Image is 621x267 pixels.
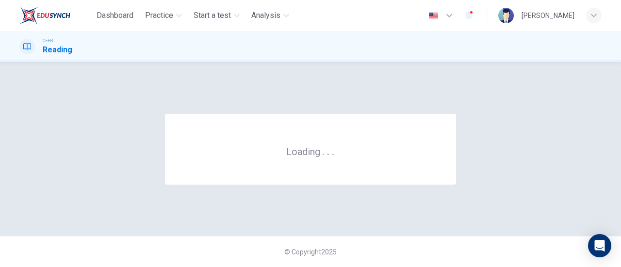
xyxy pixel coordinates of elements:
[190,7,244,24] button: Start a test
[331,142,335,158] h6: .
[43,44,72,56] h1: Reading
[427,12,440,19] img: en
[145,10,173,21] span: Practice
[251,10,280,21] span: Analysis
[588,234,611,257] div: Open Intercom Messenger
[247,7,293,24] button: Analysis
[498,8,514,23] img: Profile picture
[286,145,335,157] h6: Loading
[19,6,70,25] img: EduSynch logo
[19,6,93,25] a: EduSynch logo
[322,142,325,158] h6: .
[43,37,53,44] span: CEFR
[93,7,137,24] button: Dashboard
[284,248,337,256] span: © Copyright 2025
[522,10,574,21] div: [PERSON_NAME]
[327,142,330,158] h6: .
[97,10,133,21] span: Dashboard
[141,7,186,24] button: Practice
[194,10,231,21] span: Start a test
